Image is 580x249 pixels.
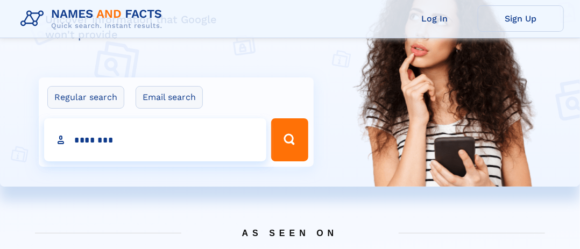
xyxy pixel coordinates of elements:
[44,118,266,161] input: search input
[47,86,124,109] label: Regular search
[136,86,203,109] label: Email search
[392,5,478,32] a: Log In
[271,118,308,161] button: Search Button
[16,4,171,33] img: Logo Names and Facts
[478,5,564,32] a: Sign Up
